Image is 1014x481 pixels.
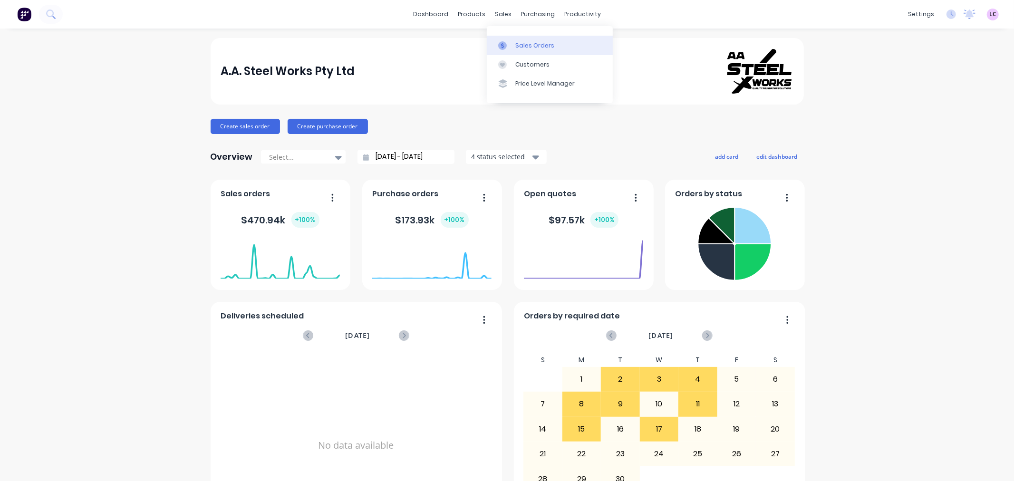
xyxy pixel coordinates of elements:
[601,417,639,441] div: 16
[524,392,562,416] div: 7
[590,212,618,228] div: + 100 %
[563,417,601,441] div: 15
[562,353,601,367] div: M
[756,417,794,441] div: 20
[408,7,453,21] a: dashboard
[211,147,253,166] div: Overview
[211,119,280,134] button: Create sales order
[640,353,679,367] div: W
[679,442,717,466] div: 25
[396,212,469,228] div: $ 173.93k
[718,392,756,416] div: 12
[675,188,742,200] span: Orders by status
[718,417,756,441] div: 19
[471,152,531,162] div: 4 status selected
[221,62,355,81] div: A.A. Steel Works Pty Ltd
[524,417,562,441] div: 14
[372,188,438,200] span: Purchase orders
[679,367,717,391] div: 4
[601,442,639,466] div: 23
[221,188,270,200] span: Sales orders
[640,367,678,391] div: 3
[601,392,639,416] div: 9
[524,188,576,200] span: Open quotes
[718,367,756,391] div: 5
[560,7,606,21] div: productivity
[441,212,469,228] div: + 100 %
[241,212,319,228] div: $ 470.94k
[903,7,939,21] div: settings
[515,60,550,69] div: Customers
[524,310,620,322] span: Orders by required date
[288,119,368,134] button: Create purchase order
[487,55,613,74] a: Customers
[487,74,613,93] a: Price Level Manager
[989,10,996,19] span: LC
[648,330,673,341] span: [DATE]
[563,392,601,416] div: 8
[291,212,319,228] div: + 100 %
[345,330,370,341] span: [DATE]
[549,212,618,228] div: $ 97.57k
[563,442,601,466] div: 22
[601,353,640,367] div: T
[523,353,562,367] div: S
[563,367,601,391] div: 1
[679,417,717,441] div: 18
[756,442,794,466] div: 27
[524,442,562,466] div: 21
[17,7,31,21] img: Factory
[453,7,490,21] div: products
[515,41,554,50] div: Sales Orders
[466,150,547,164] button: 4 status selected
[678,353,717,367] div: T
[640,417,678,441] div: 17
[516,7,560,21] div: purchasing
[490,7,516,21] div: sales
[679,392,717,416] div: 11
[756,353,795,367] div: S
[709,150,745,163] button: add card
[756,367,794,391] div: 6
[756,392,794,416] div: 13
[727,49,793,94] img: A.A. Steel Works Pty Ltd
[601,367,639,391] div: 2
[640,442,678,466] div: 24
[717,353,756,367] div: F
[515,79,575,88] div: Price Level Manager
[718,442,756,466] div: 26
[751,150,804,163] button: edit dashboard
[487,36,613,55] a: Sales Orders
[640,392,678,416] div: 10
